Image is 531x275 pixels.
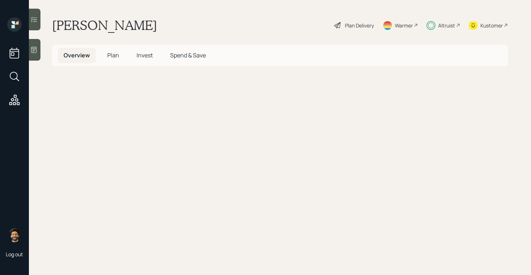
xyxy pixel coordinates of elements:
[107,51,119,59] span: Plan
[438,22,455,29] div: Altruist
[64,51,90,59] span: Overview
[7,228,22,242] img: eric-schwartz-headshot.png
[6,251,23,258] div: Log out
[52,17,157,33] h1: [PERSON_NAME]
[137,51,153,59] span: Invest
[480,22,503,29] div: Kustomer
[395,22,413,29] div: Warmer
[345,22,374,29] div: Plan Delivery
[170,51,206,59] span: Spend & Save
